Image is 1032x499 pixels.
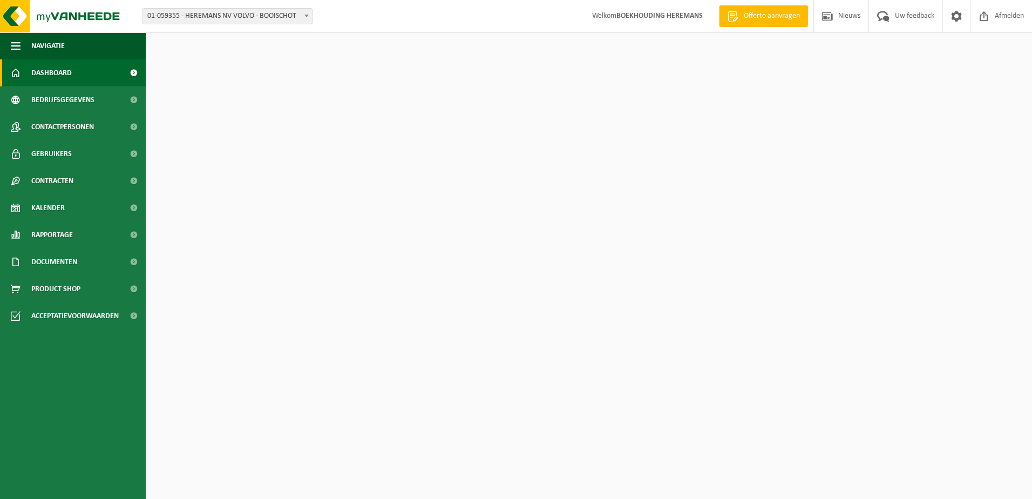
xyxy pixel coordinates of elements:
span: 01-059355 - HEREMANS NV VOLVO - BOOISCHOT [142,8,313,24]
span: Kalender [31,194,65,221]
a: Offerte aanvragen [719,5,808,27]
strong: BOEKHOUDING HEREMANS [616,12,703,20]
span: Acceptatievoorwaarden [31,302,119,329]
span: Documenten [31,248,77,275]
span: Dashboard [31,59,72,86]
span: Product Shop [31,275,80,302]
span: Gebruikers [31,140,72,167]
span: Contracten [31,167,73,194]
span: Bedrijfsgegevens [31,86,94,113]
span: Navigatie [31,32,65,59]
span: Offerte aanvragen [741,11,803,22]
span: 01-059355 - HEREMANS NV VOLVO - BOOISCHOT [143,9,312,24]
span: Rapportage [31,221,73,248]
span: Contactpersonen [31,113,94,140]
